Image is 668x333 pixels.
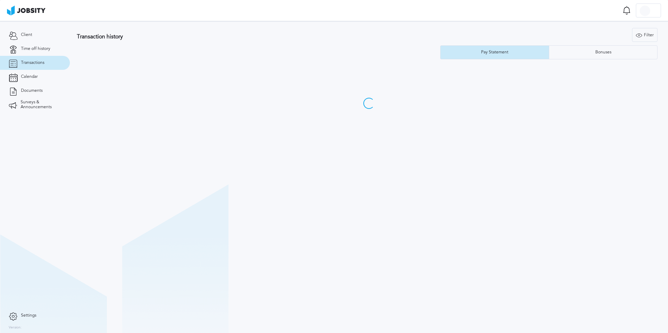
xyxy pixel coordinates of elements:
[21,60,44,65] span: Transactions
[592,50,615,55] div: Bonuses
[549,45,658,59] button: Bonuses
[440,45,549,59] button: Pay Statement
[7,6,45,15] img: ab4bad089aa723f57921c736e9817d99.png
[9,326,22,330] label: Version:
[21,313,36,318] span: Settings
[478,50,512,55] div: Pay Statement
[21,74,38,79] span: Calendar
[21,32,32,37] span: Client
[632,28,657,42] div: Filter
[21,100,61,110] span: Surveys & Announcements
[21,88,43,93] span: Documents
[632,28,658,42] button: Filter
[21,46,50,51] span: Time off history
[77,34,395,40] h3: Transaction history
